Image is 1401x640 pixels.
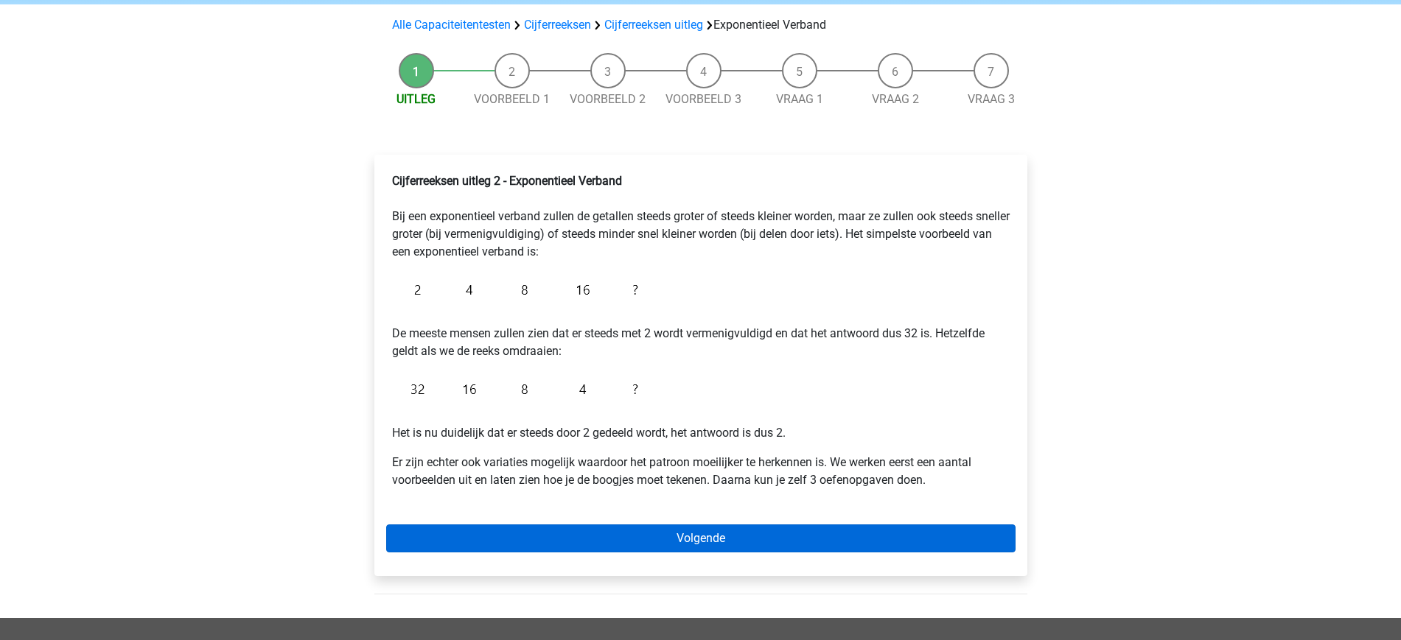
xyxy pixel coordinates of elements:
a: Uitleg [396,92,436,106]
a: Volgende [386,524,1016,552]
p: Het is nu duidelijk dat er steeds door 2 gedeeld wordt, het antwoord is dus 2. [392,407,1010,442]
p: Er zijn echter ook variaties mogelijk waardoor het patroon moeilijker te herkennen is. We werken ... [392,454,1010,489]
p: De meeste mensen zullen zien dat er steeds met 2 wordt vermenigvuldigd en dat het antwoord dus 32... [392,307,1010,360]
img: Exponential_Example_into_2.png [392,372,646,407]
a: Voorbeeld 3 [665,92,741,106]
a: Vraag 2 [872,92,919,106]
a: Alle Capaciteitentesten [392,18,511,32]
a: Cijferreeksen uitleg [604,18,703,32]
a: Voorbeeld 2 [570,92,646,106]
b: Cijferreeksen uitleg 2 - Exponentieel Verband [392,174,622,188]
a: Cijferreeksen [524,18,591,32]
div: Exponentieel Verband [386,16,1016,34]
a: Vraag 3 [968,92,1015,106]
img: Exponential_Example_into_1.png [392,272,646,307]
p: Bij een exponentieel verband zullen de getallen steeds groter of steeds kleiner worden, maar ze z... [392,172,1010,261]
a: Vraag 1 [776,92,823,106]
a: Voorbeeld 1 [474,92,550,106]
